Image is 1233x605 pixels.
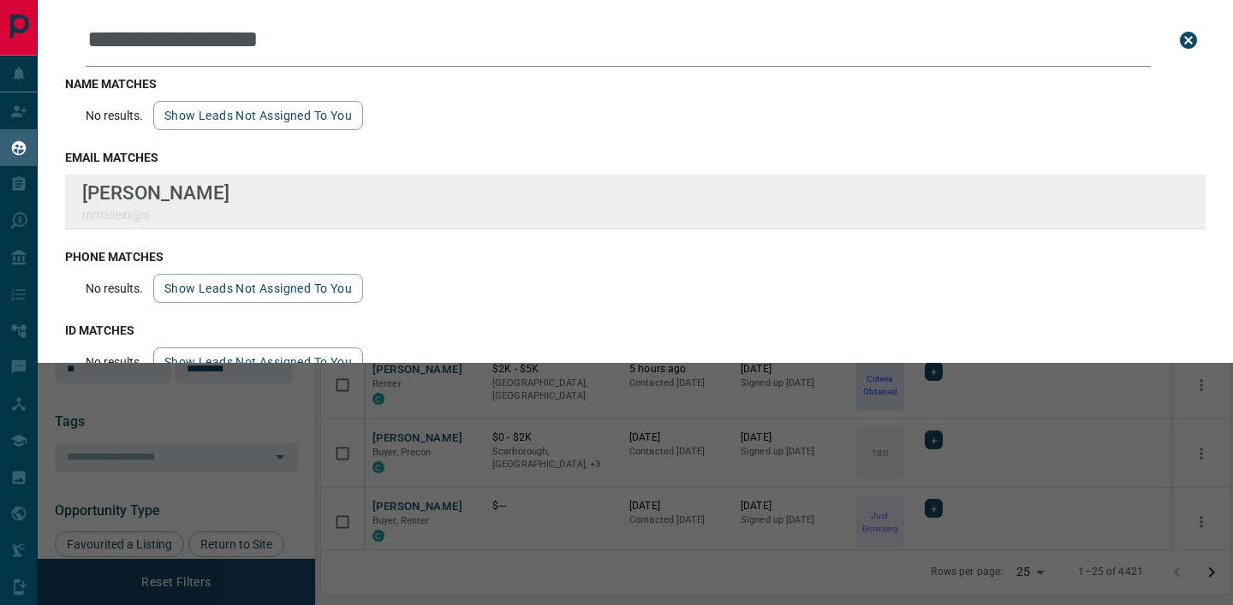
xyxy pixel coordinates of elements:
h3: email matches [65,151,1206,164]
button: show leads not assigned to you [153,274,363,303]
button: show leads not assigned to you [153,347,363,377]
button: show leads not assigned to you [153,101,363,130]
p: No results. [86,109,143,122]
p: No results. [86,282,143,295]
p: No results. [86,355,143,369]
p: [PERSON_NAME] [82,181,229,204]
h3: id matches [65,323,1206,337]
h3: name matches [65,77,1206,91]
button: close search bar [1171,23,1206,57]
p: mmallexx@x [82,208,229,222]
h3: phone matches [65,250,1206,264]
